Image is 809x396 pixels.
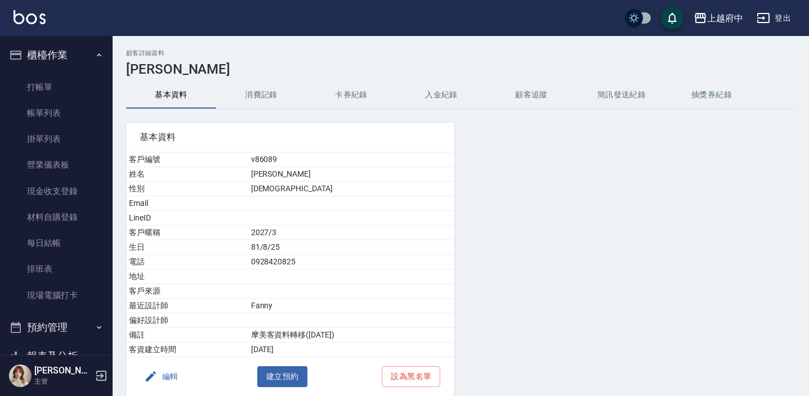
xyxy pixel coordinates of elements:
[14,10,46,24] img: Logo
[248,255,454,269] td: 0928420825
[5,313,108,342] button: 預約管理
[752,8,795,29] button: 登出
[248,182,454,196] td: [DEMOGRAPHIC_DATA]
[126,211,248,226] td: LineID
[216,82,306,109] button: 消費記錄
[306,82,396,109] button: 卡券紀錄
[707,11,743,25] div: 上越府中
[126,49,795,57] h2: 顧客詳細資料
[34,365,92,376] h5: [PERSON_NAME]
[248,226,454,240] td: 2027/3
[248,240,454,255] td: 81/8/25
[126,255,248,269] td: 電話
[126,269,248,284] td: 地址
[661,7,683,29] button: save
[576,82,667,109] button: 簡訊發送紀錄
[248,328,454,343] td: 摩美客資料轉移([DATE])
[126,299,248,313] td: 最近設計師
[248,167,454,182] td: [PERSON_NAME]
[34,376,92,386] p: 主管
[126,82,216,109] button: 基本資料
[5,341,108,371] button: 報表及分析
[140,366,183,387] button: 編輯
[5,74,108,100] a: 打帳單
[5,100,108,126] a: 帳單列表
[5,40,108,70] button: 櫃檯作業
[126,284,248,299] td: 客戶來源
[5,178,108,204] a: 現金收支登錄
[126,152,248,167] td: 客戶編號
[126,328,248,343] td: 備註
[5,152,108,178] a: 營業儀表板
[5,256,108,282] a: 排班表
[667,82,757,109] button: 抽獎券紀錄
[396,82,486,109] button: 入金紀錄
[126,196,248,211] td: Email
[126,313,248,328] td: 偏好設計師
[257,366,308,387] button: 建立預約
[689,7,748,30] button: 上越府中
[248,299,454,313] td: Fanny
[126,167,248,182] td: 姓名
[5,126,108,152] a: 掛單列表
[5,204,108,230] a: 材料自購登錄
[486,82,576,109] button: 顧客追蹤
[126,240,248,255] td: 生日
[126,61,795,77] h3: [PERSON_NAME]
[248,343,454,357] td: [DATE]
[5,230,108,256] a: 每日結帳
[126,226,248,240] td: 客戶暱稱
[126,182,248,196] td: 性別
[9,364,32,387] img: Person
[5,282,108,308] a: 現場電腦打卡
[382,366,440,387] button: 設為黑名單
[248,152,454,167] td: v86089
[126,343,248,357] td: 客資建立時間
[140,132,441,143] span: 基本資料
